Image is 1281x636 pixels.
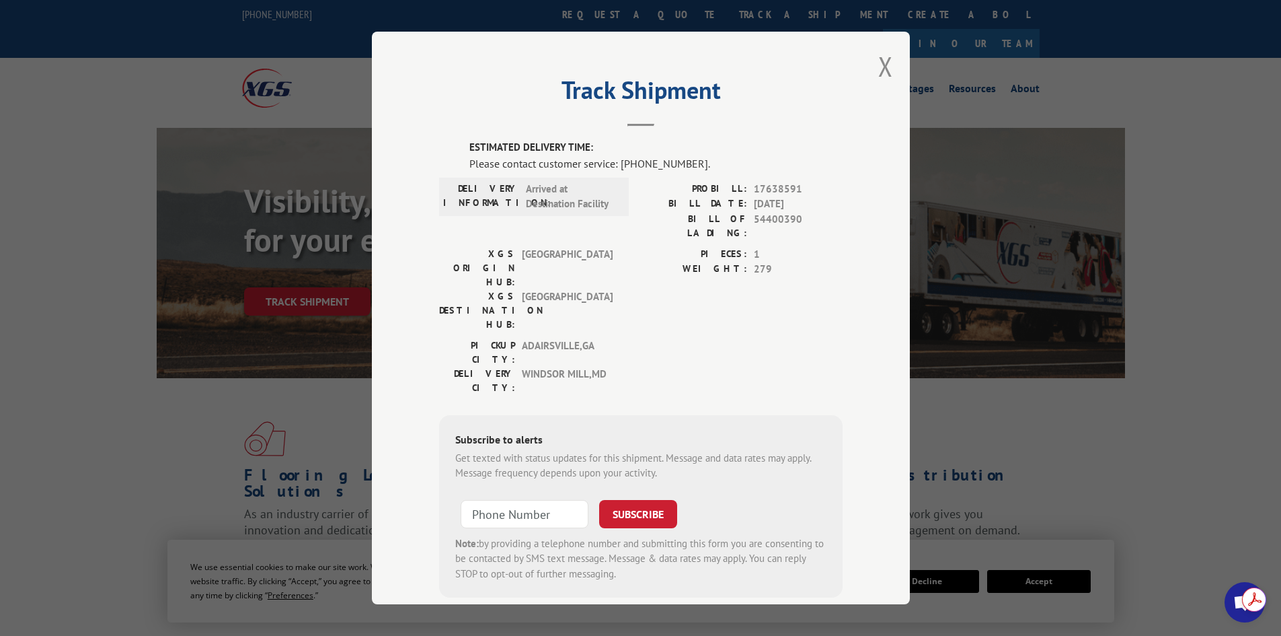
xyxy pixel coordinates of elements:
label: WEIGHT: [641,262,747,277]
label: XGS DESTINATION HUB: [439,289,515,332]
span: 17638591 [754,182,843,197]
div: Please contact customer service: [PHONE_NUMBER]. [469,155,843,172]
div: by providing a telephone number and submitting this form you are consenting to be contacted by SM... [455,536,826,582]
div: Get texted with status updates for this shipment. Message and data rates may apply. Message frequ... [455,451,826,481]
label: PROBILL: [641,182,747,197]
span: WINDSOR MILL , MD [522,367,613,395]
label: DELIVERY INFORMATION: [443,182,519,212]
h2: Track Shipment [439,81,843,106]
span: Arrived at Destination Facility [526,182,617,212]
label: BILL OF LADING: [641,212,747,240]
span: [GEOGRAPHIC_DATA] [522,289,613,332]
div: Subscribe to alerts [455,431,826,451]
button: SUBSCRIBE [599,500,677,528]
div: Open chat [1225,582,1265,623]
button: Close modal [878,48,893,84]
label: DELIVERY CITY: [439,367,515,395]
span: [GEOGRAPHIC_DATA] [522,247,613,289]
label: PICKUP CITY: [439,339,515,367]
label: PIECES: [641,247,747,262]
label: BILL DATE: [641,197,747,212]
span: 279 [754,262,843,277]
span: ADAIRSVILLE , GA [522,339,613,367]
label: XGS ORIGIN HUB: [439,247,515,289]
label: ESTIMATED DELIVERY TIME: [469,140,843,155]
span: 1 [754,247,843,262]
input: Phone Number [461,500,588,528]
span: [DATE] [754,197,843,212]
strong: Note: [455,537,479,550]
span: 54400390 [754,212,843,240]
